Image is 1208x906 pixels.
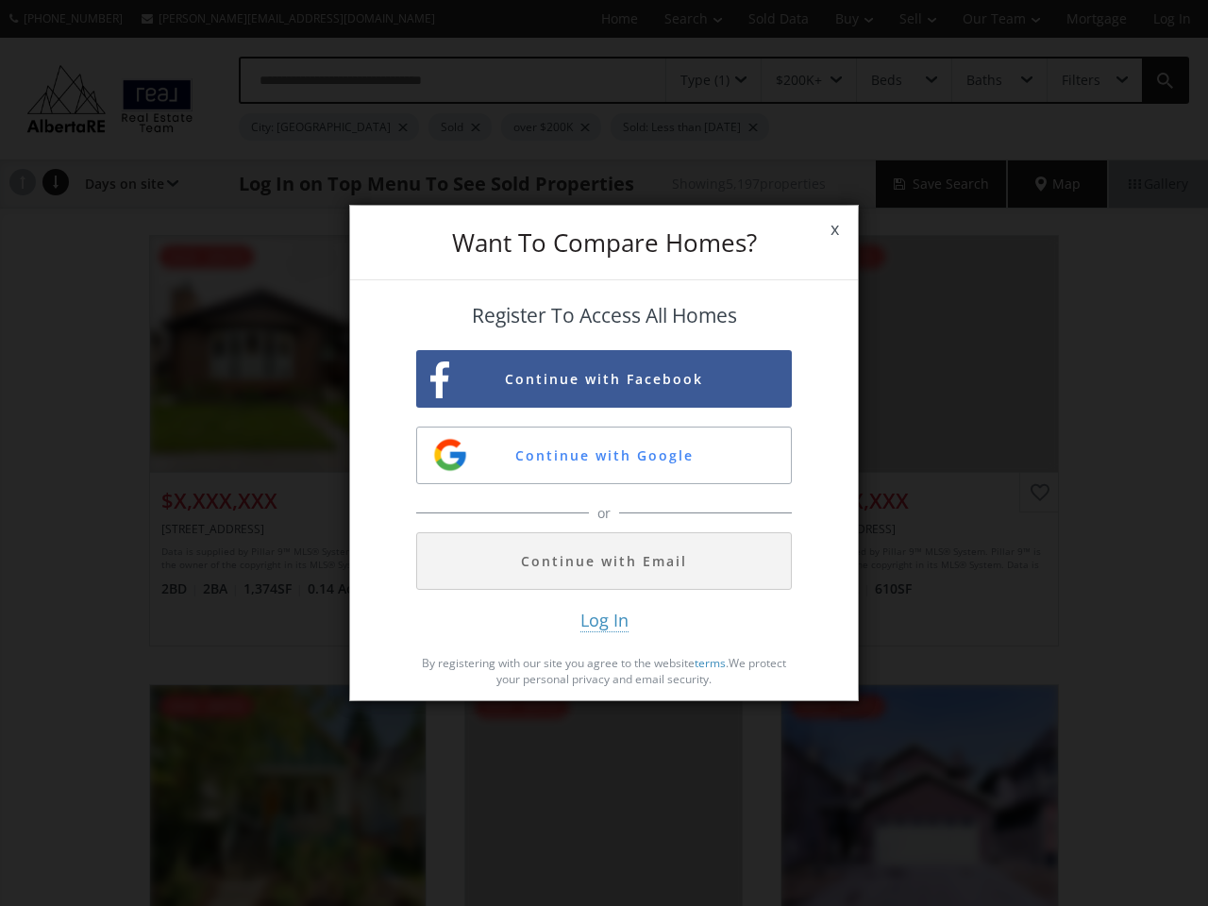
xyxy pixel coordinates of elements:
span: or [593,504,615,523]
p: By registering with our site you agree to the website . We protect your personal privacy and emai... [416,655,792,687]
h3: Want To Compare Homes? [416,230,792,255]
h4: Register To Access All Homes [416,305,792,327]
span: x [812,203,858,256]
img: google-sign-up [431,436,469,474]
a: terms [695,655,726,671]
img: facebook-sign-up [430,361,449,398]
button: Continue with Email [416,532,792,590]
button: Continue with Facebook [416,350,792,408]
span: Log In [580,609,629,632]
button: Continue with Google [416,427,792,484]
